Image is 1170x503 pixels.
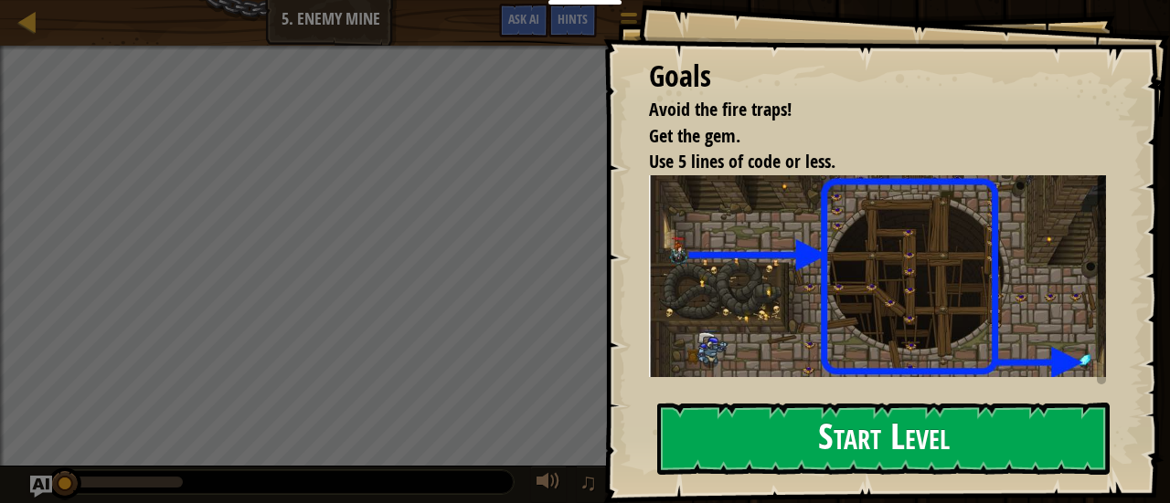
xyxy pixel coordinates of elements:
span: ♫ [580,468,598,496]
button: Adjust volume [530,466,567,503]
img: Enemy mine [649,175,1120,377]
button: Ask AI [499,4,548,37]
span: Ask AI [508,10,539,27]
span: Get the gem. [649,123,740,148]
button: ♫ [576,466,607,503]
span: Avoid the fire traps! [649,97,792,121]
li: Avoid the fire traps! [626,97,1101,123]
div: Goals [649,56,1106,98]
li: Get the gem. [626,123,1101,150]
li: Use 5 lines of code or less. [626,149,1101,175]
button: Ask AI [30,476,52,498]
span: Hints [558,10,588,27]
span: Use 5 lines of code or less. [649,149,835,173]
button: Start Level [657,403,1110,475]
